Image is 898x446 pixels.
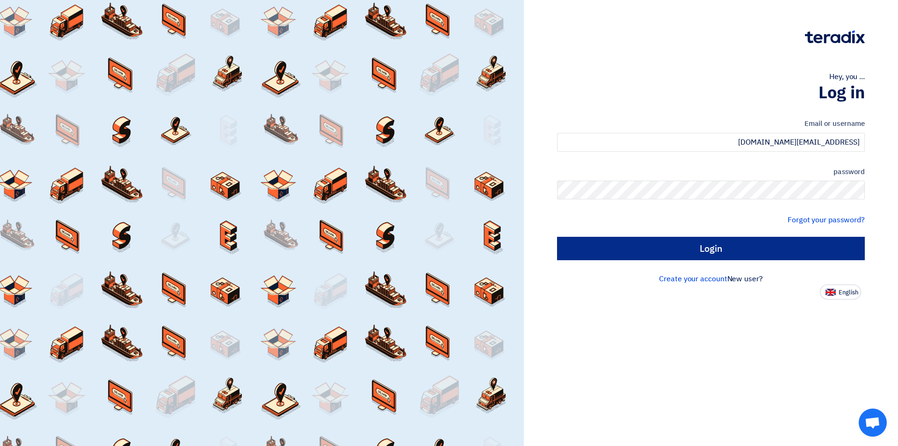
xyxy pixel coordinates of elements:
input: Login [557,237,865,260]
input: Enter your work email or username... [557,133,865,152]
a: Create your account [659,273,727,285]
font: Email or username [804,118,865,129]
a: Open chat [859,409,887,437]
font: Log in [818,80,865,105]
font: New user? [727,273,763,285]
a: Forgot your password? [788,214,865,226]
font: password [833,167,865,177]
img: Teradix logo [805,30,865,44]
font: Hey, you ... [829,71,865,82]
button: English [820,285,861,300]
img: en-US.png [826,289,836,296]
font: English [839,288,858,297]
